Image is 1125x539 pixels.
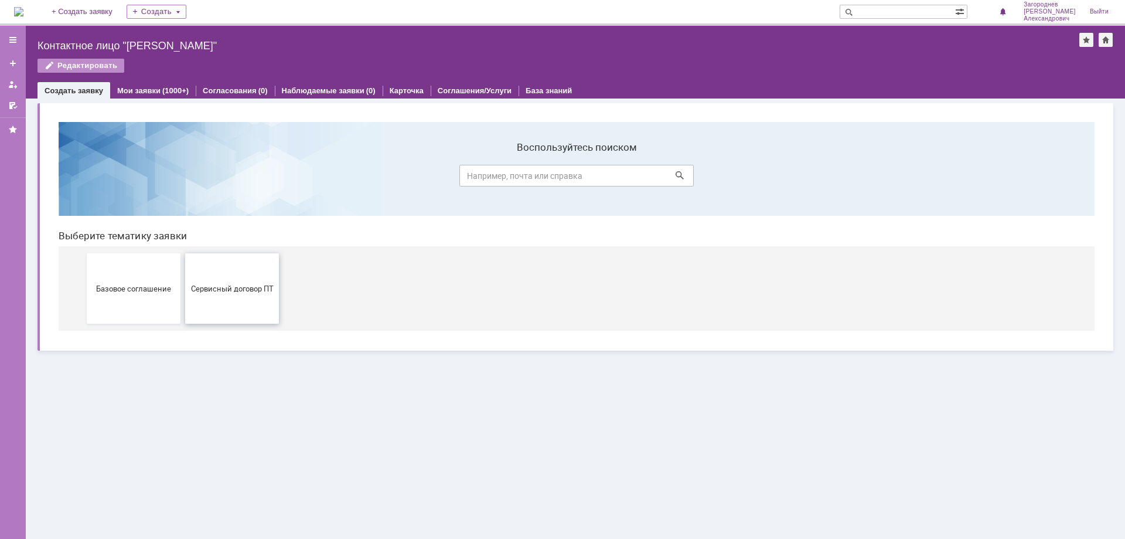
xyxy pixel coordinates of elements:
[136,141,230,211] button: Сервисный договор ПТ
[258,86,268,95] div: (0)
[127,5,186,19] div: Создать
[526,86,572,95] a: База знаний
[14,7,23,16] a: Перейти на домашнюю страницу
[162,86,189,95] div: (1000+)
[203,86,257,95] a: Согласования
[9,117,1045,129] header: Выберите тематику заявки
[45,86,103,95] a: Создать заявку
[4,96,22,115] a: Мои согласования
[410,52,645,74] input: Например, почта или справка
[14,7,23,16] img: logo
[117,86,161,95] a: Мои заявки
[4,75,22,94] a: Мои заявки
[37,141,131,211] button: Базовое соглашение
[1024,15,1076,22] span: Александрович
[366,86,376,95] div: (0)
[37,40,1079,52] div: Контактное лицо "[PERSON_NAME]"
[1099,33,1113,47] div: Сделать домашней страницей
[390,86,424,95] a: Карточка
[1024,1,1076,8] span: Загороднев
[1079,33,1093,47] div: Добавить в избранное
[139,171,226,180] span: Сервисный договор ПТ
[410,29,645,40] label: Воспользуйтесь поиском
[41,171,128,180] span: Базовое соглашение
[955,5,967,16] span: Расширенный поиск
[282,86,364,95] a: Наблюдаемые заявки
[438,86,512,95] a: Соглашения/Услуги
[4,54,22,73] a: Создать заявку
[1024,8,1076,15] span: [PERSON_NAME]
